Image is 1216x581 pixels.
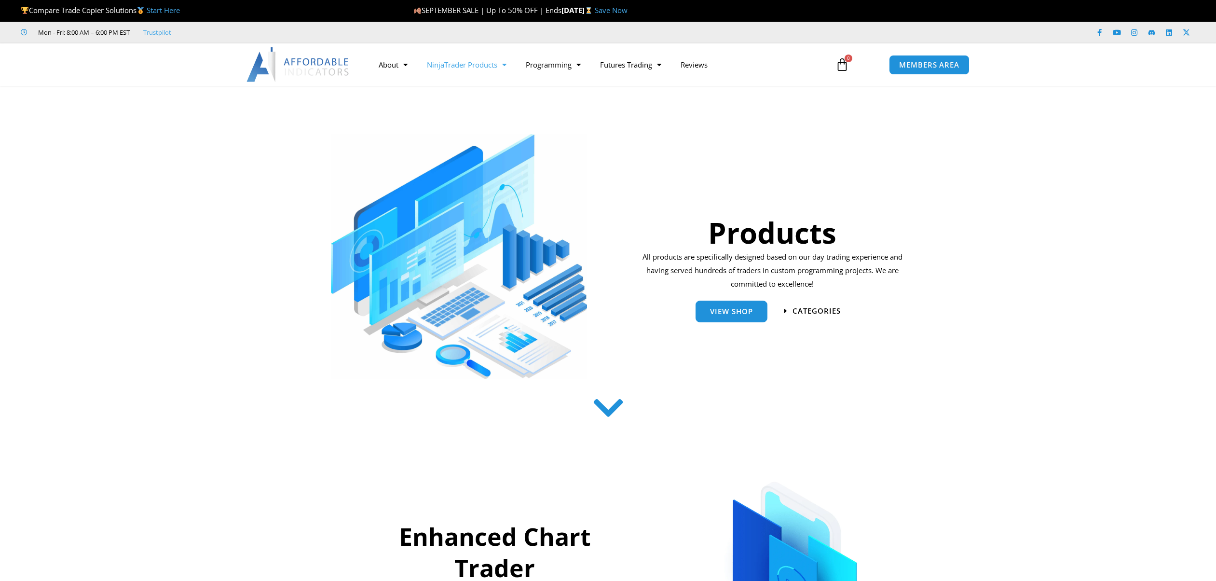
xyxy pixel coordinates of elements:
p: All products are specifically designed based on our day trading experience and having served hund... [639,250,906,291]
a: Programming [516,54,590,76]
img: LogoAI | Affordable Indicators – NinjaTrader [246,47,350,82]
img: ProductsSection scaled | Affordable Indicators – NinjaTrader [331,134,587,379]
span: categories [792,307,841,315]
img: ⌛ [585,7,592,14]
span: View Shop [710,308,753,315]
span: Mon - Fri: 8:00 AM – 6:00 PM EST [36,27,130,38]
a: Trustpilot [143,27,171,38]
strong: [DATE] [561,5,595,15]
img: 🍂 [414,7,421,14]
h1: Products [639,212,906,253]
a: 0 [821,51,863,79]
a: NinjaTrader Products [417,54,516,76]
a: MEMBERS AREA [889,55,970,75]
a: About [369,54,417,76]
a: Save Now [595,5,628,15]
a: Start Here [147,5,180,15]
a: Futures Trading [590,54,671,76]
img: 🏆 [21,7,28,14]
a: categories [784,307,841,315]
img: 🥇 [137,7,144,14]
span: MEMBERS AREA [899,61,959,69]
nav: Menu [369,54,824,76]
span: Compare Trade Copier Solutions [21,5,180,15]
span: SEPTEMBER SALE | Up To 50% OFF | Ends [413,5,561,15]
span: 0 [845,55,852,62]
a: View Shop [696,301,767,322]
a: Reviews [671,54,717,76]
